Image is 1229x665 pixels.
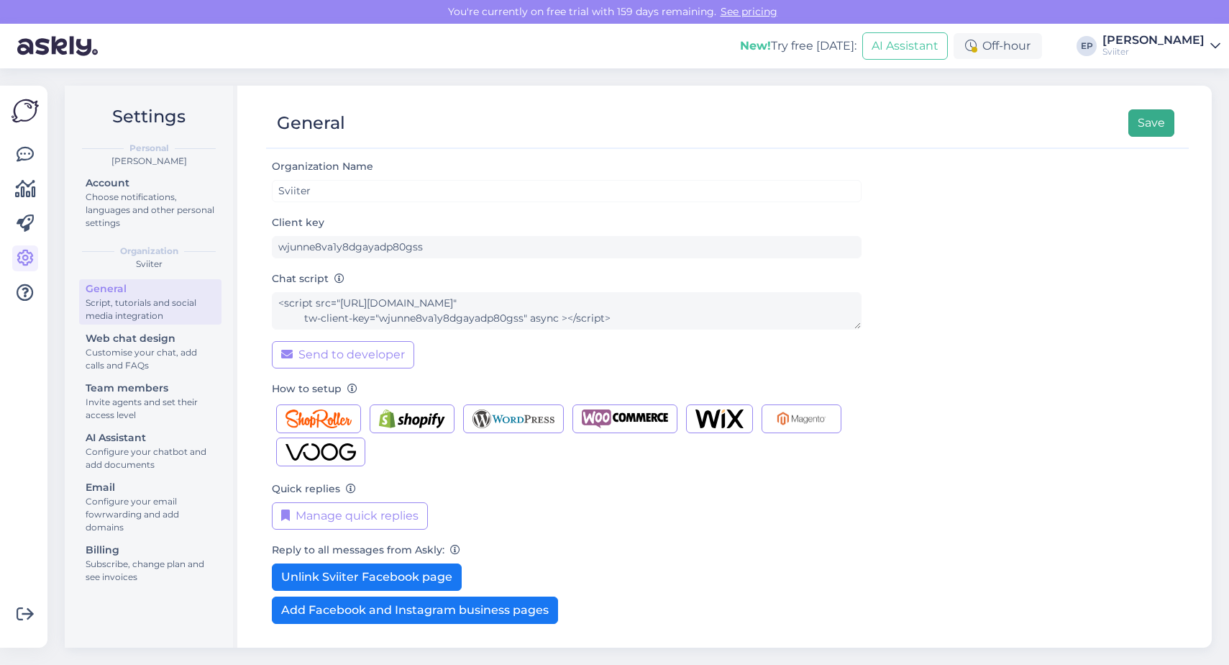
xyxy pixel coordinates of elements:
[129,142,169,155] b: Personal
[12,97,39,125] img: Askly Logo
[1102,35,1205,46] div: [PERSON_NAME]
[79,478,221,536] a: EmailConfigure your email fowrwarding and add domains
[954,33,1042,59] div: Off-hour
[86,331,215,346] div: Web chat design
[76,258,221,271] div: Sviiter
[86,281,215,297] div: General
[86,381,215,396] div: Team members
[79,173,221,232] a: AccountChoose notifications, languages and other personal settings
[86,346,215,372] div: Customise your chat, add calls and FAQs
[86,445,215,471] div: Configure your chatbot and add documents
[86,558,215,584] div: Subscribe, change plan and see invoices
[1102,46,1205,58] div: Sviiter
[272,481,356,497] label: Quick replies
[285,410,352,428] img: Shoproller
[695,410,744,428] img: Wix
[285,443,356,461] img: Voog
[86,430,215,445] div: AI Assistant
[79,279,221,325] a: GeneralScript, tutorials and social media integration
[86,480,215,495] div: Email
[272,564,462,591] button: Unlink Sviiter Facebook page
[272,543,460,558] label: Reply to all messages from Askly:
[86,543,215,558] div: Billing
[272,341,414,368] button: Send to developer
[86,495,215,534] div: Configure your email fowrwarding and add domains
[740,37,856,55] div: Try free [DATE]:
[277,109,345,137] div: General
[86,297,215,322] div: Script, tutorials and social media integration
[86,396,215,422] div: Invite agents and set their access level
[76,155,221,168] div: [PERSON_NAME]
[79,540,221,586] a: BillingSubscribe, change plan and see invoices
[79,329,221,374] a: Web chat designCustomise your chat, add calls and FAQs
[1077,36,1097,56] div: EP
[1102,35,1220,58] a: [PERSON_NAME]Sviiter
[76,103,221,130] h2: Settings
[272,159,379,174] label: Organization Name
[79,379,221,424] a: Team membersInvite agents and set their access level
[272,215,324,230] label: Client key
[120,245,178,258] b: Organization
[272,180,862,202] input: ABC Corporation
[1128,109,1174,137] button: Save
[86,176,215,191] div: Account
[272,381,357,397] label: How to setup
[379,410,445,428] img: Shopify
[272,502,428,530] button: Manage quick replies
[272,271,344,286] label: Chat script
[272,292,862,330] textarea: <script src="[URL][DOMAIN_NAME]" tw-client-key="wjunne8va1y8dgayadp80gss" async ></script>
[716,5,782,18] a: See pricing
[740,39,771,53] b: New!
[79,428,221,474] a: AI AssistantConfigure your chatbot and add documents
[771,410,832,428] img: Magento
[582,410,668,428] img: Woocommerce
[86,191,215,230] div: Choose notifications, languages and other personal settings
[272,597,558,624] button: Add Facebook and Instagram business pages
[862,32,948,60] button: AI Assistant
[472,410,555,428] img: Wordpress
